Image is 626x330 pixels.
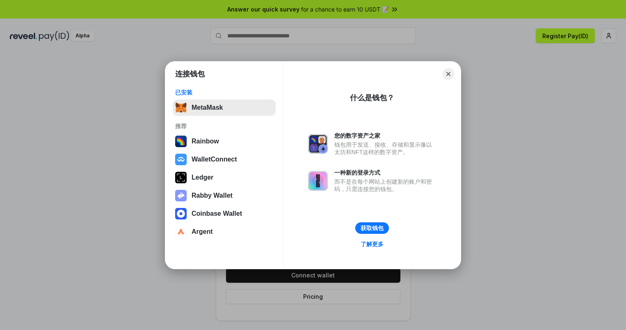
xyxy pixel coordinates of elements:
div: Rabby Wallet [192,192,233,199]
img: svg+xml,%3Csvg%20fill%3D%22none%22%20height%3D%2233%22%20viewBox%3D%220%200%2035%2033%22%20width%... [175,102,187,113]
div: WalletConnect [192,156,237,163]
button: 获取钱包 [355,222,389,234]
button: Argent [173,224,276,240]
div: 了解更多 [361,240,384,248]
a: 了解更多 [356,239,388,249]
div: 什么是钱包？ [350,93,394,103]
div: 获取钱包 [361,224,384,232]
img: svg+xml,%3Csvg%20xmlns%3D%22http%3A%2F%2Fwww.w3.org%2F2000%2Fsvg%22%20fill%3D%22none%22%20viewBox... [175,190,187,201]
img: svg+xml,%3Csvg%20width%3D%2228%22%20height%3D%2228%22%20viewBox%3D%220%200%2028%2028%22%20fill%3D... [175,226,187,238]
img: svg+xml,%3Csvg%20xmlns%3D%22http%3A%2F%2Fwww.w3.org%2F2000%2Fsvg%22%20width%3D%2228%22%20height%3... [175,172,187,183]
img: svg+xml,%3Csvg%20width%3D%2228%22%20height%3D%2228%22%20viewBox%3D%220%200%2028%2028%22%20fill%3D... [175,208,187,219]
div: 而不是在每个网站上创建新的账户和密码，只需连接您的钱包。 [334,178,436,193]
h1: 连接钱包 [175,69,205,79]
img: svg+xml,%3Csvg%20xmlns%3D%22http%3A%2F%2Fwww.w3.org%2F2000%2Fsvg%22%20fill%3D%22none%22%20viewBox... [308,171,328,191]
button: Rainbow [173,133,276,150]
button: WalletConnect [173,151,276,168]
img: svg+xml,%3Csvg%20width%3D%22120%22%20height%3D%22120%22%20viewBox%3D%220%200%20120%20120%22%20fil... [175,136,187,147]
button: MetaMask [173,99,276,116]
div: MetaMask [192,104,223,111]
div: Argent [192,228,213,235]
button: Coinbase Wallet [173,205,276,222]
div: Coinbase Wallet [192,210,242,217]
img: svg+xml,%3Csvg%20width%3D%2228%22%20height%3D%2228%22%20viewBox%3D%220%200%2028%2028%22%20fill%3D... [175,154,187,165]
button: Ledger [173,169,276,186]
button: Rabby Wallet [173,187,276,204]
div: Ledger [192,174,213,181]
div: 已安装 [175,89,273,96]
img: svg+xml,%3Csvg%20xmlns%3D%22http%3A%2F%2Fwww.w3.org%2F2000%2Fsvg%22%20fill%3D%22none%22%20viewBox... [308,134,328,154]
div: 钱包用于发送、接收、存储和显示像以太坊和NFT这样的数字资产。 [334,141,436,156]
div: 一种新的登录方式 [334,169,436,176]
div: Rainbow [192,138,219,145]
div: 推荐 [175,122,273,130]
div: 您的数字资产之家 [334,132,436,139]
button: Close [443,68,454,80]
